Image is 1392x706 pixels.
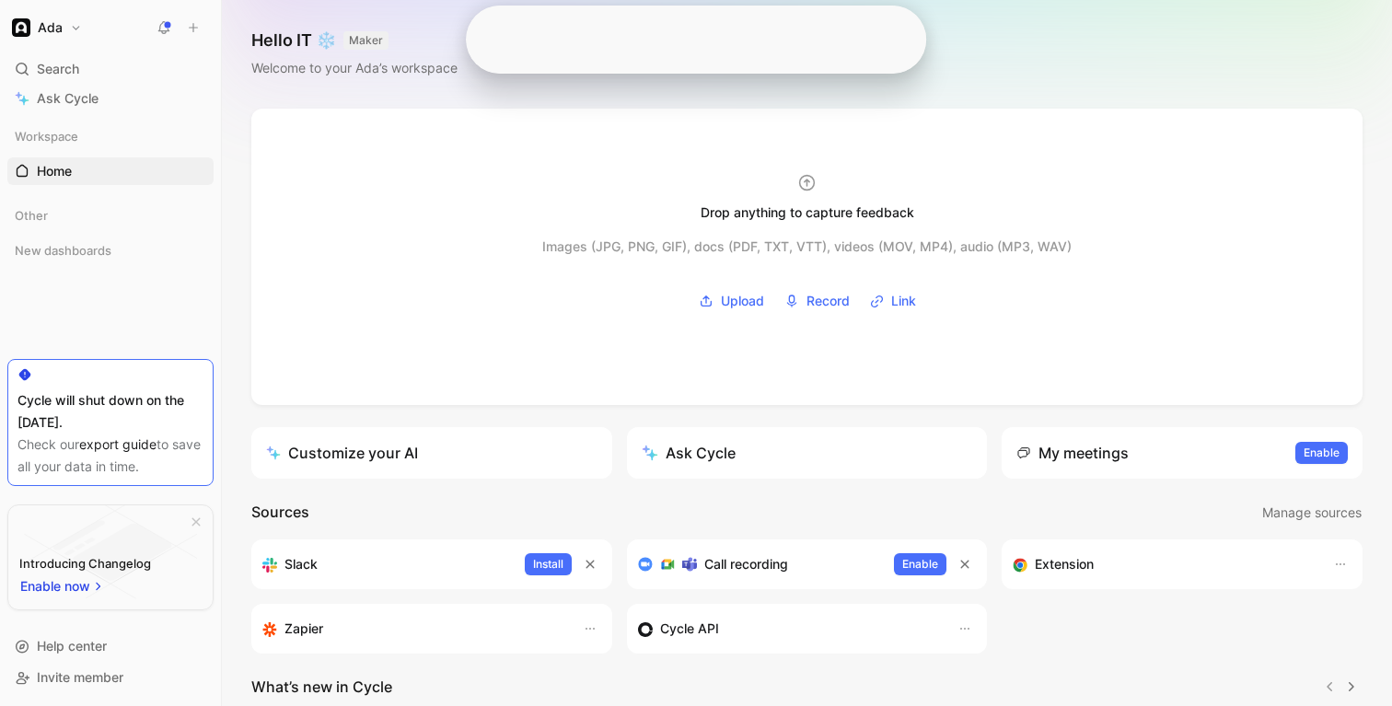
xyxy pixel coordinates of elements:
[542,236,1072,258] div: Images (JPG, PNG, GIF), docs (PDF, TXT, VTT), videos (MOV, MP4), audio (MP3, WAV)
[1295,442,1348,464] button: Enable
[692,287,771,315] button: Upload
[1304,444,1340,462] span: Enable
[660,618,719,640] h3: Cycle API
[1013,553,1315,575] div: Capture feedback from anywhere on the web
[1035,553,1094,575] h3: Extension
[7,55,214,83] div: Search
[37,87,99,110] span: Ask Cycle
[12,18,30,37] img: Ada
[15,241,111,260] span: New dashboards
[262,618,564,640] div: Capture feedback from thousands of sources with Zapier (survey results, recordings, sheets, etc).
[533,555,563,573] span: Install
[17,389,203,434] div: Cycle will shut down on the [DATE].
[627,427,988,479] button: Ask Cycle
[284,553,318,575] h3: Slack
[266,442,418,464] div: Customize your AI
[20,575,92,597] span: Enable now
[902,555,938,573] span: Enable
[1261,501,1363,525] button: Manage sources
[19,574,106,598] button: Enable now
[15,206,48,225] span: Other
[15,127,78,145] span: Workspace
[894,553,946,575] button: Enable
[251,57,458,79] div: Welcome to your Ada’s workspace
[251,29,458,52] h1: Hello IT ❄️
[7,122,214,150] div: Workspace
[38,19,63,36] h1: Ada
[37,638,107,654] span: Help center
[37,162,72,180] span: Home
[638,553,880,575] div: Record & transcribe meetings from Zoom, Meet & Teams.
[251,501,309,525] h2: Sources
[251,676,392,698] h2: What’s new in Cycle
[7,237,214,270] div: New dashboards
[864,287,922,315] button: Link
[1262,502,1362,524] span: Manage sources
[37,58,79,80] span: Search
[7,202,214,235] div: Other
[251,427,612,479] a: Customize your AI
[7,15,87,41] button: AdaAda
[778,287,856,315] button: Record
[79,436,157,452] a: export guide
[284,618,323,640] h3: Zapier
[37,669,123,685] span: Invite member
[1016,442,1129,464] div: My meetings
[525,553,572,575] button: Install
[19,552,151,574] div: Introducing Changelog
[7,237,214,264] div: New dashboards
[7,157,214,185] a: Home
[891,290,916,312] span: Link
[642,442,736,464] div: Ask Cycle
[7,85,214,112] a: Ask Cycle
[17,434,203,478] div: Check our to save all your data in time.
[343,31,389,50] button: MAKER
[7,202,214,229] div: Other
[638,618,940,640] div: Sync customers & send feedback from custom sources. Get inspired by our favorite use case
[701,202,914,224] div: Drop anything to capture feedback
[806,290,850,312] span: Record
[704,553,788,575] h3: Call recording
[7,664,214,691] div: Invite member
[7,632,214,660] div: Help center
[721,290,764,312] span: Upload
[24,505,197,599] img: bg-BLZuj68n.svg
[262,553,510,575] div: Sync your customers, send feedback and get updates in Slack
